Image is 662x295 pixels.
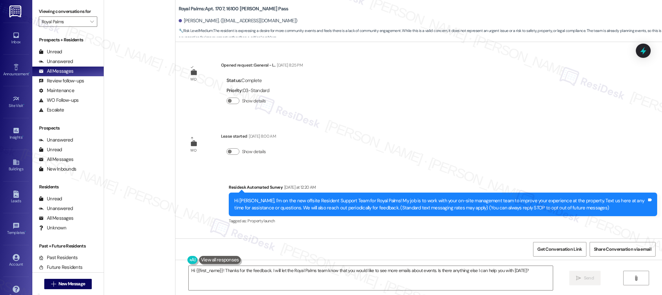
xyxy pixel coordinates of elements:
div: Unread [39,146,62,153]
span: • [23,102,24,107]
div: : Complete [226,76,269,86]
div: [DATE] 8:25 PM [275,62,303,68]
div: Past Residents [39,254,78,261]
div: New Inbounds [39,166,76,173]
a: Leads [3,189,29,206]
span: Send [584,275,594,281]
i:  [90,19,94,24]
span: New Message [58,280,85,287]
button: Send [569,271,601,285]
a: Site Visit • [3,93,29,111]
a: Inbox [3,30,29,47]
div: All Messages [39,215,73,222]
div: Unknown [39,225,66,231]
i:  [51,281,56,287]
div: WO Follow-ups [39,97,79,104]
span: • [22,134,23,139]
div: Review follow-ups [39,78,84,84]
div: [PERSON_NAME]. ([EMAIL_ADDRESS][DOMAIN_NAME]) [179,17,298,24]
b: Royal Palms: Apt. 1707, 16100 [PERSON_NAME] Pass [179,5,289,12]
div: Residesk Automated Survey [229,184,657,193]
textarea: Hi {{first_name}}! Thanks for the feedback. I will let the Royal Palms team know that you would l... [189,266,553,290]
strong: 🔧 Risk Level: Medium [179,28,213,33]
button: New Message [44,279,92,289]
span: Get Conversation Link [537,246,582,253]
div: Tagged as: [229,216,657,226]
div: WO [190,76,196,83]
span: Share Conversation via email [594,246,651,253]
button: Share Conversation via email [590,242,656,257]
div: Future Residents [39,264,82,271]
div: Prospects [32,125,104,132]
label: Show details [242,148,266,155]
div: Unanswered [39,58,73,65]
span: Property launch [247,218,275,224]
a: Insights • [3,125,29,142]
div: Unanswered [39,137,73,143]
div: Past + Future Residents [32,243,104,249]
label: Viewing conversations for [39,6,97,16]
b: Status [226,77,241,84]
i:  [576,276,581,281]
a: Buildings [3,157,29,174]
div: Opened request: General - I... [221,62,303,71]
div: Hi [PERSON_NAME], I'm on the new offsite Resident Support Team for Royal Palms! My job is to work... [234,197,647,211]
div: Lease started [221,133,276,142]
div: Unread [39,195,62,202]
div: Residents [32,184,104,190]
button: Get Conversation Link [533,242,586,257]
input: All communities [42,16,87,27]
b: Priority [226,87,242,94]
img: ResiDesk Logo [9,5,23,17]
span: • [25,229,26,234]
div: : 03-Standard [226,86,269,96]
a: Templates • [3,220,29,238]
div: Prospects + Residents [32,37,104,43]
div: [DATE] at 12:20 AM [283,184,316,191]
div: Unanswered [39,205,73,212]
div: All Messages [39,68,73,75]
div: All Messages [39,156,73,163]
span: • [29,71,30,75]
label: Show details [242,98,266,104]
div: Escalate [39,107,64,113]
div: WO [190,147,196,154]
div: Unread [39,48,62,55]
div: [DATE] 8:00 AM [247,133,276,140]
div: Maintenance [39,87,74,94]
span: : The resident is expressing a desire for more community events and feels there is a lack of comm... [179,27,662,41]
a: Account [3,252,29,269]
i:  [634,276,638,281]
